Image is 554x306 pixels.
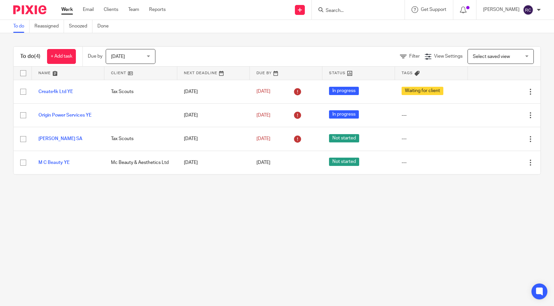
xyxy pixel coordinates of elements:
span: (4) [34,54,40,59]
td: Mc Beauty & Aesthetics Ltd [104,151,177,174]
a: Team [128,6,139,13]
span: Not started [329,134,359,142]
td: [DATE] [177,151,250,174]
span: In progress [329,110,359,119]
div: --- [402,112,461,119]
a: Origin Power Services YE [38,113,91,118]
a: Reports [149,6,166,13]
a: Work [61,6,73,13]
h1: To do [20,53,40,60]
a: Done [97,20,114,33]
a: [PERSON_NAME] SA [38,136,83,141]
img: Pixie [13,5,46,14]
p: Due by [88,53,102,60]
span: View Settings [434,54,463,59]
a: + Add task [47,49,76,64]
td: Tax Scouts [104,127,177,151]
a: Create4k Ltd YE [38,89,73,94]
a: Reassigned [34,20,64,33]
td: [DATE] [177,80,250,103]
p: [PERSON_NAME] [483,6,520,13]
span: [DATE] [256,89,270,94]
span: [DATE] [256,160,270,165]
span: Filter [409,54,420,59]
a: To do [13,20,29,33]
span: In progress [329,87,359,95]
input: Search [325,8,385,14]
span: Waiting for client [402,87,443,95]
div: --- [402,159,461,166]
span: [DATE] [256,113,270,118]
div: --- [402,135,461,142]
span: Select saved view [473,54,510,59]
a: Snoozed [69,20,92,33]
img: svg%3E [523,5,533,15]
span: [DATE] [111,54,125,59]
td: Tax Scouts [104,80,177,103]
td: [DATE] [177,103,250,127]
span: [DATE] [256,136,270,141]
span: Not started [329,158,359,166]
td: [DATE] [177,127,250,151]
span: Tags [402,71,413,75]
span: Get Support [421,7,446,12]
a: Email [83,6,94,13]
a: Clients [104,6,118,13]
a: M C Beauty YE [38,160,70,165]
